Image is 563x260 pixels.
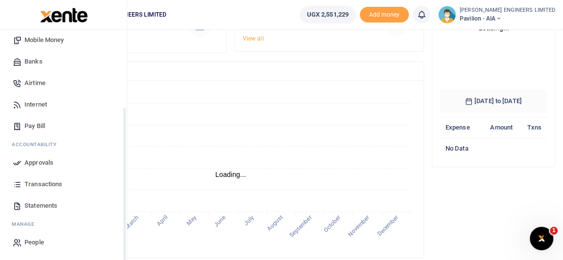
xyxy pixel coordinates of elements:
[24,121,45,131] span: Pay Bill
[518,117,547,138] th: Txns
[24,179,62,189] span: Transactions
[440,89,547,113] h6: [DATE] to [DATE]
[8,152,119,173] a: Approvals
[438,6,555,23] a: profile-user [PERSON_NAME] ENGINEERS LIMITED Pavilion - AIA
[480,117,518,138] th: Amount
[266,214,284,232] tspan: August
[40,8,88,22] img: logo-large
[460,6,555,15] small: [PERSON_NAME] ENGINEERS LIMITED
[8,173,119,195] a: Transactions
[185,214,198,226] tspan: May
[24,100,47,109] span: Internet
[215,171,246,178] text: Loading...
[46,65,416,76] h4: Transactions Overview
[212,213,227,228] tspan: June
[300,6,356,23] a: UGX 2,551,229
[347,213,371,238] tspan: November
[24,35,64,45] span: Mobile Money
[24,78,46,88] span: Airtime
[24,57,43,66] span: Banks
[288,213,313,238] tspan: September
[19,141,56,148] span: countability
[123,214,140,230] tspan: March
[550,227,558,235] span: 1
[8,232,119,253] a: People
[530,227,553,250] iframe: Intercom live chat
[360,7,409,23] span: Add money
[24,158,53,168] span: Approvals
[8,29,119,51] a: Mobile Money
[155,214,169,227] tspan: April
[460,14,555,23] span: Pavilion - AIA
[360,7,409,23] li: Toup your wallet
[376,213,400,237] tspan: December
[440,138,547,158] td: No data
[440,117,480,138] th: Expense
[296,6,360,23] li: Wallet ballance
[8,94,119,115] a: Internet
[243,35,264,42] a: View all
[8,195,119,217] a: Statements
[39,11,88,18] a: logo-small logo-large logo-large
[17,220,35,228] span: anage
[438,6,456,23] img: profile-user
[24,201,57,211] span: Statements
[8,115,119,137] a: Pay Bill
[322,213,342,233] tspan: October
[242,214,255,226] tspan: July
[8,217,119,232] li: M
[8,72,119,94] a: Airtime
[24,238,44,247] span: People
[360,10,409,18] a: Add money
[8,51,119,72] a: Banks
[307,10,349,20] span: UGX 2,551,229
[8,137,119,152] li: Ac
